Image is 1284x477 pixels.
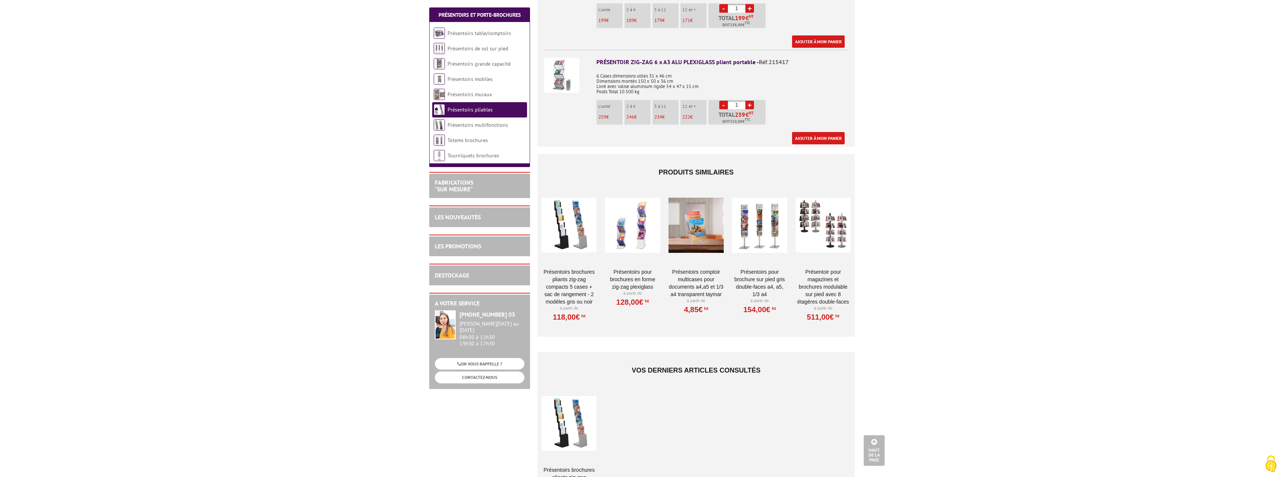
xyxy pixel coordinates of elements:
[553,315,585,319] a: 118,00€HT
[439,12,521,18] a: Présentoirs et Porte-brochures
[434,73,445,85] img: Présentoirs mobiles
[626,17,634,23] span: 189
[654,114,662,120] span: 234
[792,132,845,144] a: Ajouter à mon panier
[626,7,651,12] p: 2 à 4
[435,300,524,307] h2: A votre service
[682,7,707,12] p: 12 et +
[807,315,839,319] a: 511,00€HT
[542,305,596,311] p: À partir de
[643,298,649,304] sup: HT
[834,313,839,318] sup: HT
[632,367,760,374] span: Vos derniers articles consultés
[435,213,481,221] a: LES NOUVEAUTÉS
[435,272,469,279] a: DESTOCKAGE
[1258,452,1284,477] button: Cookies (fenêtre modale)
[730,119,742,125] span: 310,80
[598,114,623,120] p: €
[722,22,750,28] span: Soit €
[749,14,754,19] sup: HT
[682,114,707,120] p: €
[745,21,750,25] sup: TTC
[722,119,750,125] span: Soit €
[745,15,749,21] span: €
[448,122,508,128] a: Présentoirs multifonctions
[434,104,445,115] img: Présentoirs pliables
[654,17,662,23] span: 179
[596,58,848,66] div: PRÉSENTOIR ZIG-ZAG 6 x A3 ALU PLEXIGLASS pliant portable -
[684,307,708,312] a: 4,85€HT
[745,4,754,13] a: +
[654,114,679,120] p: €
[792,35,845,48] a: Ajouter à mon panier
[542,268,596,305] a: Présentoirs brochures pliants Zig-Zag compacts 5 cases + sac de rangement - 2 Modèles Gris ou Noir
[435,310,456,339] img: widget-service.jpg
[669,268,723,298] a: Présentoirs comptoir multicases POUR DOCUMENTS A4,A5 ET 1/3 A4 TRANSPARENT TAYMAR
[658,169,733,176] span: Produits similaires
[669,298,723,304] p: À partir de
[598,114,606,120] span: 259
[732,298,787,304] p: À partir de
[654,18,679,23] p: €
[459,321,524,333] div: [PERSON_NAME][DATE] au [DATE]
[598,104,623,109] p: L'unité
[448,91,492,98] a: Présentoirs muraux
[580,313,585,318] sup: HT
[434,28,445,39] img: Présentoirs table/comptoirs
[796,268,851,305] a: présentoir pour magazines et brochures modulable sur pied avec 8 étagères double-faces
[626,104,651,109] p: 2 à 4
[735,15,745,21] span: 199
[605,291,660,296] p: À partir de
[626,18,651,23] p: €
[730,22,742,28] span: 238,80
[598,18,623,23] p: €
[544,58,579,93] img: PRÉSENTOIR ZIG-ZAG 6 x A3 ALU PLEXIGLASS pliant portable
[434,135,445,146] img: Totems brochures
[745,101,754,109] a: +
[770,306,776,311] sup: HT
[598,17,606,23] span: 199
[710,15,766,28] p: Total
[459,321,524,346] div: 08h30 à 12h30 13h30 à 17h30
[435,242,481,250] a: LES PROMOTIONS
[435,358,524,370] a: ON VOUS RAPPELLE ?
[682,114,690,120] span: 222
[448,45,508,52] a: Présentoirs de sol sur pied
[654,104,679,109] p: 5 à 11
[448,106,493,113] a: Présentoirs pliables
[448,60,511,67] a: Présentoirs grande capacité
[743,307,776,312] a: 154,00€HT
[1262,455,1280,473] img: Cookies (fenêtre modale)
[710,112,766,125] p: Total
[732,268,787,298] a: Présentoirs pour brochure sur pied GRIS double-faces A4, A5, 1/3 A4
[435,179,473,193] a: FABRICATIONS"Sur Mesure"
[719,101,728,109] a: -
[434,58,445,69] img: Présentoirs grande capacité
[745,117,750,122] sup: TTC
[626,114,634,120] span: 246
[616,300,649,304] a: 128,00€HT
[682,17,690,23] span: 171
[719,4,728,13] a: -
[745,112,749,117] span: €
[434,119,445,131] img: Présentoirs multifonctions
[596,68,848,94] p: 6 Cases dimensions utiles 31 x 46 cm Dimensions montés 150 x 50 x 36 cm Livré avec valise alumini...
[749,110,754,116] sup: HT
[864,435,885,466] a: Haut de la page
[702,306,708,311] sup: HT
[605,268,660,291] a: Présentoirs pour brochures en forme Zig-Zag Plexiglass
[682,18,707,23] p: €
[654,7,679,12] p: 5 à 11
[448,152,499,159] a: Tourniquets brochures
[448,30,511,37] a: Présentoirs table/comptoirs
[626,114,651,120] p: €
[434,89,445,100] img: Présentoirs muraux
[796,305,851,311] p: À partir de
[448,137,488,144] a: Totems brochures
[448,76,493,82] a: Présentoirs mobiles
[435,371,524,383] a: CONTACTEZ-NOUS
[434,150,445,161] img: Tourniquets brochures
[682,104,707,109] p: 12 et +
[598,7,623,12] p: L'unité
[759,58,789,66] span: Réf.215417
